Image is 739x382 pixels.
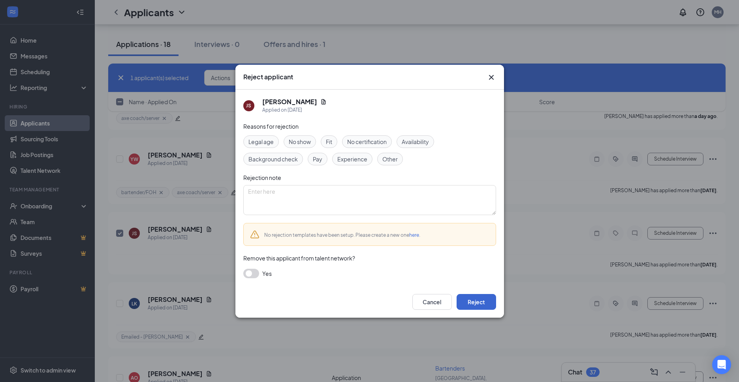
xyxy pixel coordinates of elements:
span: Experience [337,155,367,163]
svg: Cross [487,73,496,82]
div: Open Intercom Messenger [712,355,731,374]
svg: Document [320,99,327,105]
span: Pay [313,155,322,163]
button: Reject [457,294,496,310]
span: No show [289,137,311,146]
span: Reasons for rejection [243,123,299,130]
h5: [PERSON_NAME] [262,97,317,106]
span: Remove this applicant from talent network? [243,255,355,262]
span: No rejection templates have been setup. Please create a new one . [264,232,420,238]
span: Yes [262,269,272,278]
span: Rejection note [243,174,281,181]
a: here [409,232,419,238]
button: Close [487,73,496,82]
div: Applied on [DATE] [262,106,327,114]
span: Background check [248,155,298,163]
h3: Reject applicant [243,73,293,81]
span: Fit [326,137,332,146]
svg: Warning [250,230,259,239]
button: Cancel [412,294,452,310]
div: JS [246,102,251,109]
span: Other [382,155,398,163]
span: No certification [347,137,387,146]
span: Availability [402,137,429,146]
span: Legal age [248,137,274,146]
